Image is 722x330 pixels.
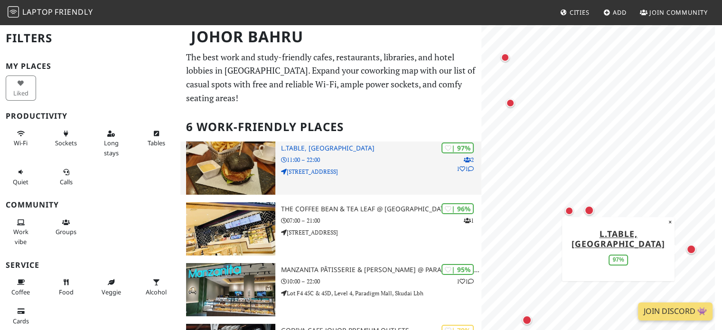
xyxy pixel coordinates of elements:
img: The Coffee Bean & Tea Leaf @ Gleneagles Hospital Medini [186,202,275,255]
a: Join Community [636,4,712,21]
span: Work-friendly tables [148,139,165,147]
span: Veggie [102,288,121,296]
a: The Coffee Bean & Tea Leaf @ Gleneagles Hospital Medini | 96% 1 The Coffee Bean & Tea Leaf @ [GEO... [180,202,481,255]
div: | 95% [441,264,474,275]
button: Cards [6,303,36,329]
span: Cities [570,8,590,17]
button: Coffee [6,274,36,300]
button: Tables [141,126,171,151]
h2: 6 Work-Friendly Places [186,113,476,141]
h3: Productivity [6,112,175,121]
div: | 96% [441,203,474,214]
div: Map marker [520,313,534,327]
span: Credit cards [13,317,29,325]
div: Map marker [582,204,596,217]
a: Join Discord 👾 [638,302,713,321]
span: Laptop [22,7,53,17]
span: Alcohol [146,288,167,296]
p: [STREET_ADDRESS] [281,228,482,237]
button: Calls [51,164,81,189]
img: L.table, Taman Pelangi [186,141,275,195]
button: Groups [51,215,81,240]
h3: Community [6,200,175,209]
a: L.table, [GEOGRAPHIC_DATA] [572,228,665,249]
button: Sockets [51,126,81,151]
a: Cities [556,4,593,21]
h3: My Places [6,62,175,71]
button: Alcohol [141,274,171,300]
span: Food [59,288,74,296]
span: Stable Wi-Fi [14,139,28,147]
p: 10:00 – 22:00 [281,277,482,286]
span: Join Community [649,8,708,17]
p: 1 1 [457,277,474,286]
img: LaptopFriendly [8,6,19,18]
span: Video/audio calls [60,178,73,186]
span: People working [13,227,28,245]
span: Power sockets [55,139,77,147]
button: Food [51,274,81,300]
span: Group tables [56,227,76,236]
div: Map marker [504,97,516,109]
p: 07:00 – 21:00 [281,216,482,225]
button: Wi-Fi [6,126,36,151]
a: LaptopFriendly LaptopFriendly [8,4,93,21]
p: The best work and study-friendly cafes, restaurants, libraries, and hotel lobbies in [GEOGRAPHIC_... [186,50,476,105]
p: [STREET_ADDRESS] [281,167,482,176]
h2: Filters [6,24,175,53]
a: L.table, Taman Pelangi | 97% 211 L.table, [GEOGRAPHIC_DATA] 11:00 – 22:00 [STREET_ADDRESS] [180,141,481,195]
p: 1 [464,216,474,225]
h1: Johor Bahru [183,24,479,50]
p: 11:00 – 22:00 [281,155,482,164]
p: Lot F4 45C & 45D, Level 4, Paradigm Mall, Skudai Lbh [281,289,482,298]
p: 2 1 1 [457,155,474,173]
a: Manzanita Pâtisserie & Boulangerie @ Paradigm Mall JB | 95% 11 Manzanita Pâtisserie & [PERSON_NAM... [180,263,481,316]
button: Quiet [6,164,36,189]
span: Friendly [55,7,93,17]
button: Long stays [96,126,126,160]
button: Veggie [96,274,126,300]
div: 97% [609,255,628,265]
span: Long stays [104,139,119,157]
span: Quiet [13,178,28,186]
h3: The Coffee Bean & Tea Leaf @ [GEOGRAPHIC_DATA] [281,205,482,213]
button: Work vibe [6,215,36,249]
h3: L.table, [GEOGRAPHIC_DATA] [281,144,482,152]
span: Coffee [11,288,30,296]
div: Map marker [499,51,511,64]
div: | 97% [441,142,474,153]
h3: Manzanita Pâtisserie & [PERSON_NAME] @ Paradigm Mall JB [281,266,482,274]
div: Map marker [563,205,575,217]
a: Add [600,4,630,21]
button: Close popup [666,217,675,227]
span: Add [613,8,627,17]
h3: Service [6,261,175,270]
img: Manzanita Pâtisserie & Boulangerie @ Paradigm Mall JB [186,263,275,316]
div: Map marker [684,243,698,256]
